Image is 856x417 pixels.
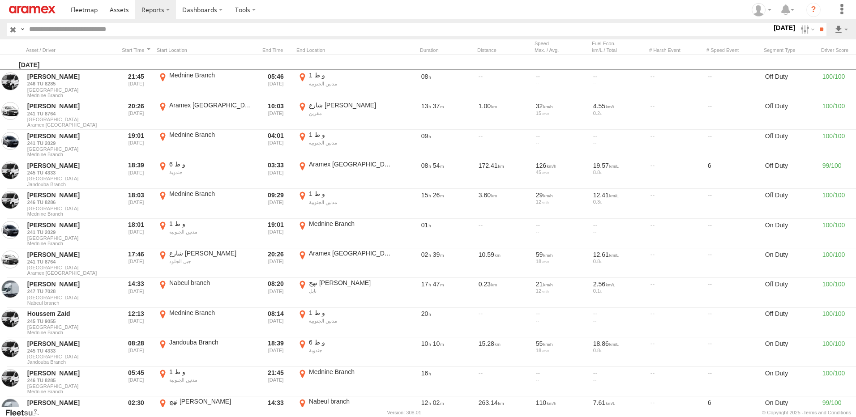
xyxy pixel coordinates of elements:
div: Exited after selected date range [259,338,293,366]
div: 15.28 [477,338,531,366]
a: View Asset in Asset Management [1,162,19,179]
span: 54 [433,162,444,169]
div: 0.3 [593,199,644,204]
a: 245 TU 9055 [27,318,114,324]
a: 247 TU 7028 [27,288,114,294]
label: Click to View Event Location [157,368,255,396]
div: Entered prior to selected date range [119,279,153,306]
span: Filter Results to this Group [27,152,114,157]
a: [PERSON_NAME] [27,280,114,288]
a: View Asset in Asset Management [1,399,19,417]
span: 39 [433,251,444,258]
div: Exited after selected date range [259,368,293,396]
div: 1.00 [477,101,531,129]
div: 19.57 [593,162,644,170]
div: جبل الجلود [169,258,254,264]
div: 0.8 [593,259,644,264]
div: و ط 1 [169,220,254,228]
div: Off Duty [764,190,817,217]
a: Houssem Zaid [27,310,114,318]
label: Click to View Event Location [157,249,255,277]
div: Click to Sort [259,47,293,53]
span: 09 [421,132,431,140]
a: View Asset in Asset Management [1,132,19,150]
div: Off Duty [764,279,817,306]
div: مقرين [309,110,394,116]
div: 34.6 [593,407,644,412]
div: 29 [536,191,587,199]
div: نابل [309,288,394,294]
div: 110 [536,399,587,407]
span: 01 [421,221,431,229]
div: On Duty [764,220,817,247]
span: Filter Results to this Group [27,300,114,306]
div: 2.56 [593,280,644,288]
div: Nabeul branch [169,279,254,287]
a: 241 TU 2029 [27,229,114,235]
div: 8.8 [593,170,644,175]
a: [PERSON_NAME] [27,369,114,377]
div: نهج [PERSON_NAME] [309,279,394,287]
label: Click to View Event Location [296,220,395,247]
a: [PERSON_NAME] [27,132,114,140]
div: 18 [536,348,587,353]
a: View Asset in Asset Management [1,72,19,90]
span: 12 [421,399,431,406]
span: 13 [421,102,431,110]
label: Click to View Event Location [157,101,255,129]
div: 15 [536,111,587,116]
div: Entered prior to selected date range [119,190,153,217]
div: 55 [536,340,587,348]
span: [GEOGRAPHIC_DATA] [27,206,114,211]
div: Exited after selected date range [259,160,293,188]
label: Click to View Event Location [157,338,255,366]
div: نهج [PERSON_NAME] [169,397,254,405]
label: Click to View Event Location [296,279,395,306]
div: 3.60 [477,190,531,217]
div: مدنين الجنوبية [309,199,394,205]
div: 172.41 [477,160,531,188]
span: 10 [433,340,444,347]
label: Click to View Event Location [296,71,395,99]
div: 10.59 [477,249,531,277]
a: View Asset in Asset Management [1,280,19,298]
div: 32 [536,102,587,110]
div: Entered prior to selected date range [119,220,153,247]
a: Visit our Website [5,408,46,417]
div: Exited after selected date range [259,101,293,129]
div: Nabeul branch [309,397,394,405]
a: [PERSON_NAME] [27,340,114,348]
div: و ط 1 [169,368,254,376]
label: Click to View Event Location [296,190,395,217]
a: 246 TU 8285 [27,81,114,87]
div: شارع [PERSON_NAME] [309,101,394,109]
div: جندوبة [309,347,394,353]
div: Off Duty [764,101,817,129]
span: Filter Results to this Group [27,389,114,394]
label: Click to View Event Location [296,249,395,277]
span: Filter Results to this Group [27,122,114,128]
div: Mednine Branch [169,71,254,79]
div: 0.1 [593,288,644,294]
div: جندوبة [169,169,254,175]
div: Entered prior to selected date range [119,71,153,99]
a: 246 TU 8285 [27,377,114,383]
label: Click to View Event Location [296,101,395,129]
div: 23 [536,407,587,412]
div: Exited after selected date range [259,249,293,277]
div: 0.8 [593,348,644,353]
div: 12 [536,199,587,204]
div: Click to Sort [119,47,153,53]
div: Version: 308.01 [387,410,421,415]
div: 21 [536,280,587,288]
label: Click to View Event Location [296,131,395,158]
div: 7.61 [593,399,644,407]
a: [PERSON_NAME] [27,251,114,259]
div: Off Duty [764,71,817,99]
div: Mednine Branch [309,368,394,376]
div: Aramex [GEOGRAPHIC_DATA] [309,160,394,168]
span: [GEOGRAPHIC_DATA] [27,383,114,389]
div: 126 [536,162,587,170]
div: مدنين الجنوبية [309,318,394,324]
span: [GEOGRAPHIC_DATA] [27,117,114,122]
